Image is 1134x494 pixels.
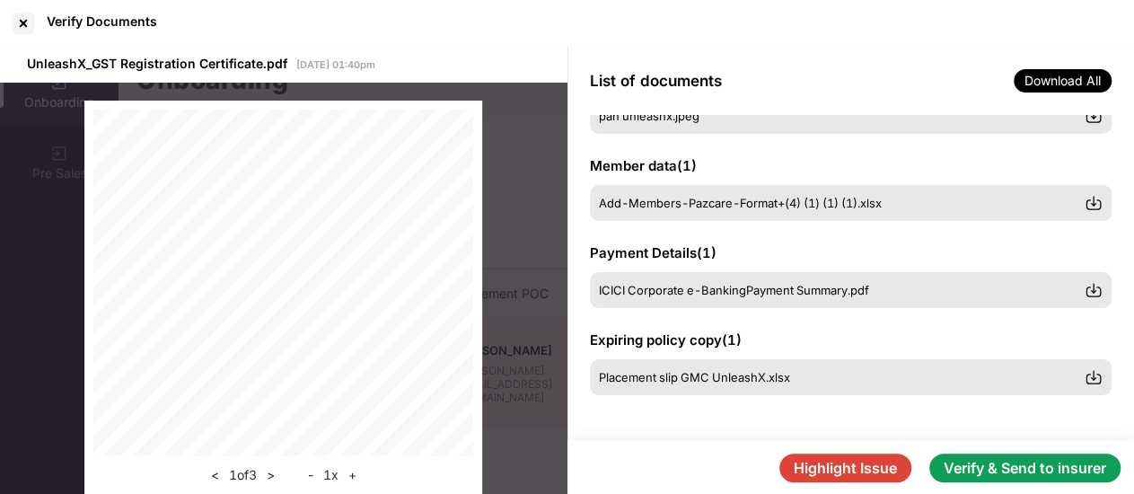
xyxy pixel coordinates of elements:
span: [DATE] 01:40pm [296,58,375,71]
img: svg+xml;base64,PHN2ZyBpZD0iRG93bmxvYWQtMzJ4MzIiIHhtbG5zPSJodHRwOi8vd3d3LnczLm9yZy8yMDAwL3N2ZyIgd2... [1085,368,1103,386]
span: List of documents [590,72,722,90]
span: Expiring policy copy ( 1 ) [590,331,742,348]
div: 1 of 3 [206,464,280,486]
button: < [206,464,224,486]
button: Verify & Send to insurer [929,454,1121,482]
span: Placement slip GMC UnleashX.xlsx [599,370,790,384]
img: svg+xml;base64,PHN2ZyBpZD0iRG93bmxvYWQtMzJ4MzIiIHhtbG5zPSJodHRwOi8vd3d3LnczLm9yZy8yMDAwL3N2ZyIgd2... [1085,107,1103,125]
button: - [303,464,319,486]
span: Download All [1014,69,1112,93]
img: svg+xml;base64,PHN2ZyBpZD0iRG93bmxvYWQtMzJ4MzIiIHhtbG5zPSJodHRwOi8vd3d3LnczLm9yZy8yMDAwL3N2ZyIgd2... [1085,281,1103,299]
button: > [261,464,280,486]
span: Add-Members-Pazcare-Format+(4) (1) (1) (1).xlsx [599,196,882,210]
div: Verify Documents [47,13,157,29]
span: UnleashX_GST Registration Certificate.pdf [27,56,287,71]
span: pan unleashx.jpeg [599,109,699,123]
button: + [343,464,362,486]
span: Payment Details ( 1 ) [590,244,716,261]
button: Highlight Issue [779,454,911,482]
img: svg+xml;base64,PHN2ZyBpZD0iRG93bmxvYWQtMzJ4MzIiIHhtbG5zPSJodHRwOi8vd3d3LnczLm9yZy8yMDAwL3N2ZyIgd2... [1085,194,1103,212]
span: ICICI Corporate e-BankingPayment Summary.pdf [599,283,869,297]
span: Member data ( 1 ) [590,157,697,174]
div: 1 x [303,464,362,486]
